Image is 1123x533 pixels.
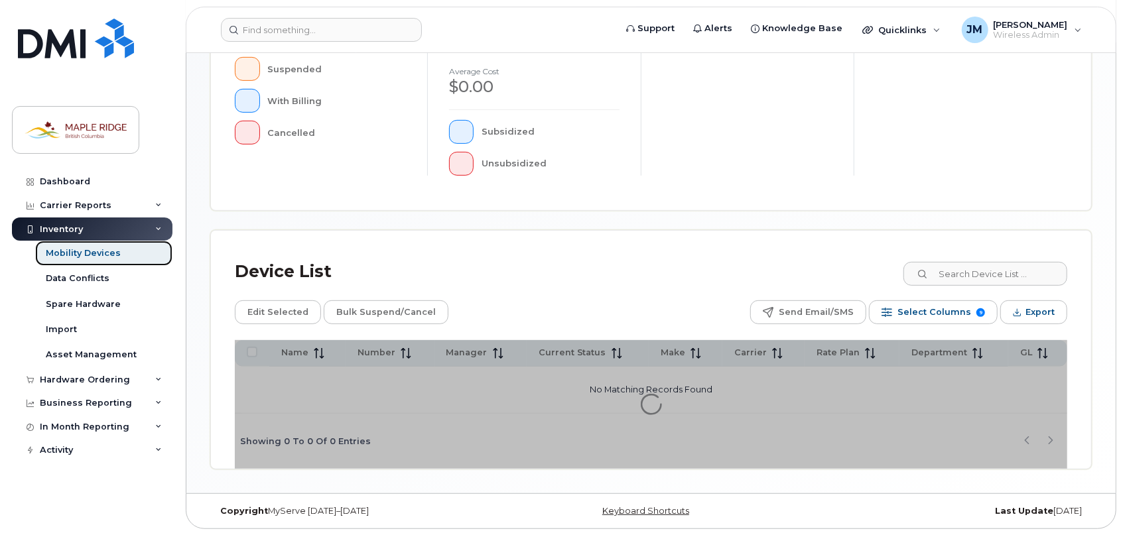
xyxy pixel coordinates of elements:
[1025,302,1055,322] span: Export
[637,22,675,35] span: Support
[897,302,971,322] span: Select Columns
[482,120,619,144] div: Subsidized
[798,506,1092,516] div: [DATE]
[235,255,332,289] div: Device List
[210,506,504,516] div: MyServe [DATE]–[DATE]
[235,300,321,324] button: Edit Selected
[684,15,742,42] a: Alerts
[976,308,985,317] span: 9
[704,22,732,35] span: Alerts
[853,17,950,43] div: Quicklinks
[324,300,448,324] button: Bulk Suspend/Cancel
[482,152,619,176] div: Unsubsidized
[995,506,1053,516] strong: Last Update
[449,67,620,76] h4: Average cost
[994,30,1068,40] span: Wireless Admin
[762,22,842,35] span: Knowledge Base
[953,17,1091,43] div: Jeff Melanson
[221,18,422,42] input: Find something...
[903,262,1067,286] input: Search Device List ...
[247,302,308,322] span: Edit Selected
[268,57,406,81] div: Suspended
[336,302,436,322] span: Bulk Suspend/Cancel
[779,302,854,322] span: Send Email/SMS
[220,506,268,516] strong: Copyright
[1000,300,1067,324] button: Export
[967,22,983,38] span: JM
[750,300,866,324] button: Send Email/SMS
[617,15,684,42] a: Support
[869,300,998,324] button: Select Columns 9
[268,89,406,113] div: With Billing
[878,25,927,35] span: Quicklinks
[268,121,406,145] div: Cancelled
[994,19,1068,30] span: [PERSON_NAME]
[602,506,689,516] a: Keyboard Shortcuts
[449,76,620,98] div: $0.00
[742,15,852,42] a: Knowledge Base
